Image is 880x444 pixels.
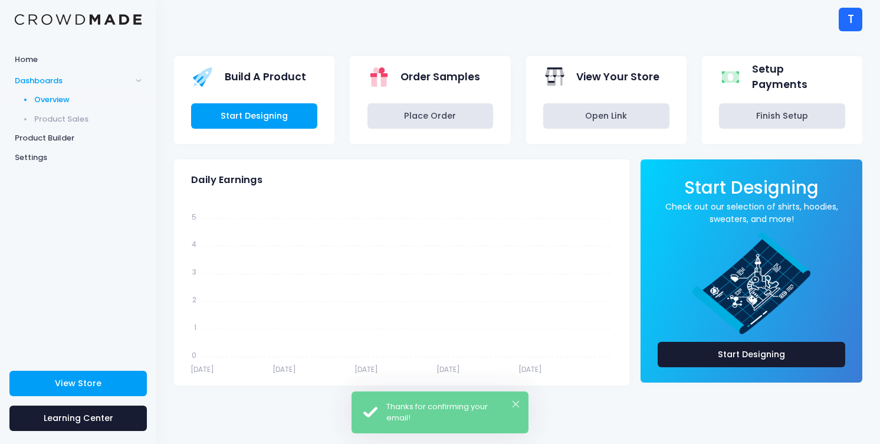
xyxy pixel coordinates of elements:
span: View Store [55,377,101,389]
span: Overview [34,94,142,106]
span: Product Sales [34,113,142,125]
a: View Store [9,371,147,396]
tspan: 1 [194,322,196,332]
tspan: [DATE] [518,364,542,374]
a: Finish Setup [719,103,845,129]
span: Order Samples [400,69,480,84]
tspan: 5 [192,211,196,221]
tspan: [DATE] [191,364,214,374]
div: T [839,8,862,31]
span: Start Designing [684,175,819,200]
a: Place Order [367,103,494,129]
button: × [513,401,519,407]
span: Settings [15,152,142,164]
span: View Your Store [576,69,659,84]
a: Start Designing [658,342,845,367]
span: Dashboards [15,75,132,87]
tspan: [DATE] [436,364,460,374]
span: Home [15,54,142,66]
span: Product Builder [15,132,142,144]
a: Start Designing [684,185,819,197]
span: Learning Center [44,412,113,424]
tspan: [DATE] [354,364,378,374]
a: Start Designing [191,103,317,129]
tspan: 2 [192,295,196,305]
div: Thanks for confirming your email! [386,401,519,424]
tspan: 0 [192,350,196,360]
a: Learning Center [9,406,147,431]
span: Daily Earnings [191,174,262,186]
span: Build A Product [225,69,306,84]
a: Check out our selection of shirts, hoodies, sweaters, and more! [658,201,845,226]
span: Setup Payments [752,61,841,93]
tspan: [DATE] [272,364,296,374]
tspan: 3 [192,267,196,277]
tspan: 4 [192,239,196,249]
a: Open Link [543,103,669,129]
img: Logo [15,14,142,25]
